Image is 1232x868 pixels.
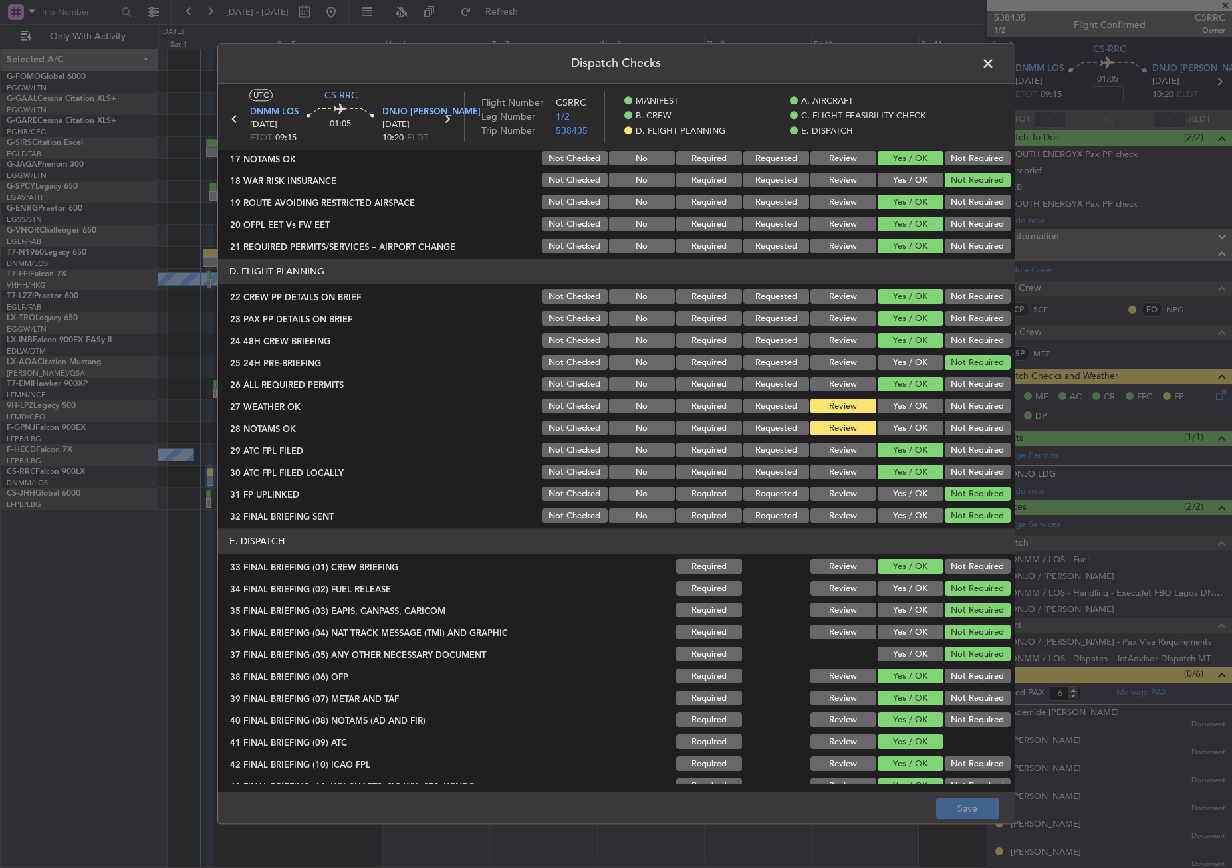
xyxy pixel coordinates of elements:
button: Not Required [945,334,1011,348]
button: Not Required [945,312,1011,326]
button: Not Required [945,195,1011,210]
button: Not Required [945,399,1011,414]
button: Not Required [945,509,1011,524]
button: Not Required [945,713,1011,728]
button: Not Required [945,356,1011,370]
button: Not Required [945,443,1011,458]
button: Not Required [945,421,1011,436]
button: Not Required [945,582,1011,596]
button: Not Required [945,487,1011,502]
button: Not Required [945,173,1011,188]
button: Not Required [945,691,1011,706]
header: Dispatch Checks [218,44,1015,84]
button: Not Required [945,152,1011,166]
button: Not Required [945,378,1011,392]
button: Not Required [945,465,1011,480]
button: Not Required [945,290,1011,304]
button: Not Required [945,239,1011,254]
button: Not Required [945,603,1011,618]
button: Not Required [945,779,1011,794]
button: Not Required [945,757,1011,772]
button: Not Required [945,560,1011,574]
button: Not Required [945,217,1011,232]
button: Not Required [945,669,1011,684]
button: Not Required [945,647,1011,662]
button: Not Required [945,625,1011,640]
